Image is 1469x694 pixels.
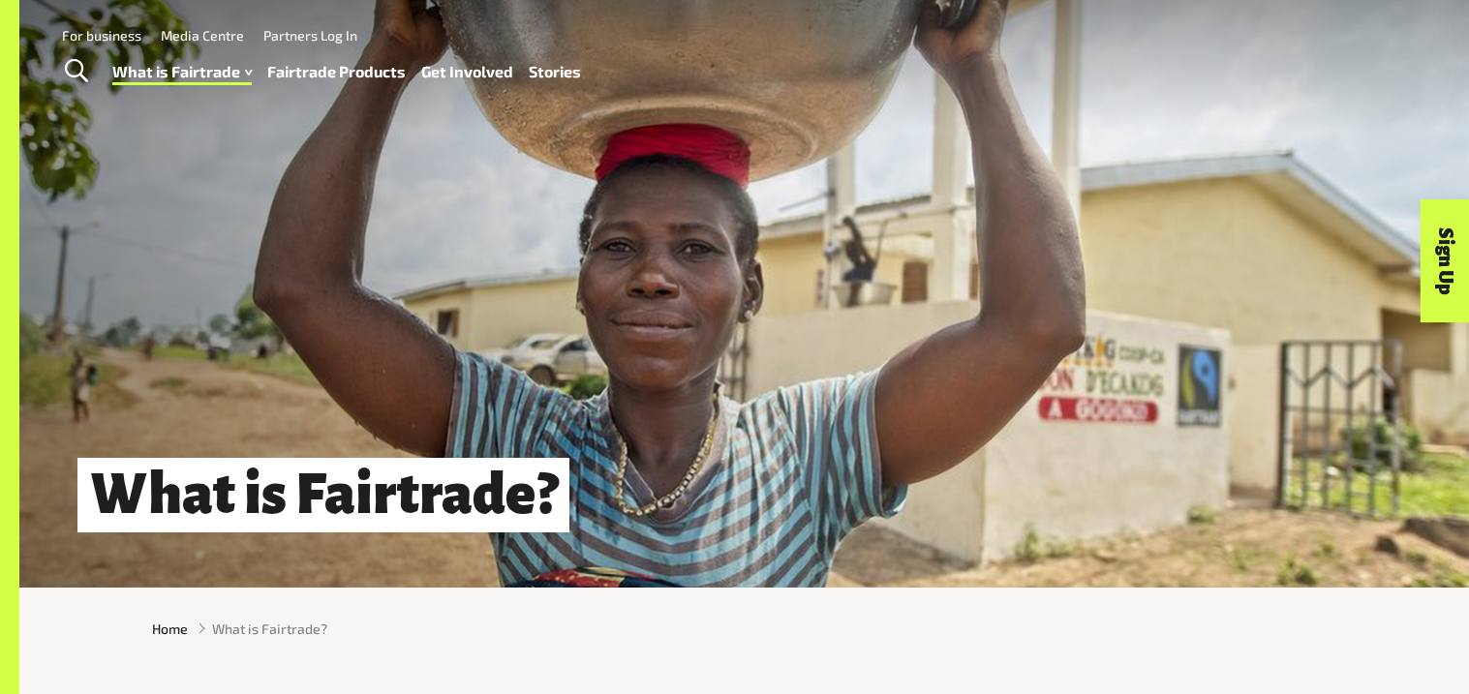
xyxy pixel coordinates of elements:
[152,619,188,639] a: Home
[267,58,406,86] a: Fairtrade Products
[529,58,581,86] a: Stories
[52,47,100,96] a: Toggle Search
[112,58,252,86] a: What is Fairtrade
[1340,24,1415,106] img: Fairtrade Australia New Zealand logo
[161,27,244,44] a: Media Centre
[421,58,513,86] a: Get Involved
[263,27,357,44] a: Partners Log In
[212,619,327,639] span: What is Fairtrade?
[62,27,141,44] a: For business
[77,458,569,532] h1: What is Fairtrade?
